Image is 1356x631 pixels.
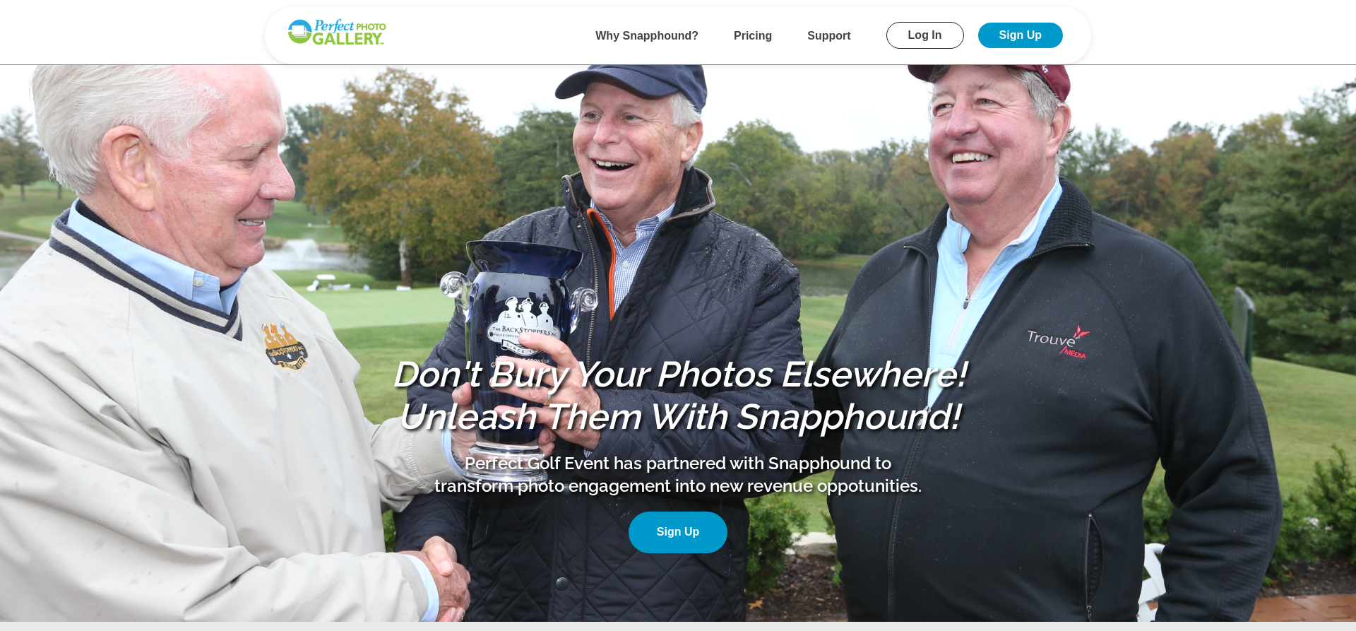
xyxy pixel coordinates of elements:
a: Support [807,30,850,42]
img: Snapphound Logo [286,18,388,47]
a: Sign Up [978,23,1063,48]
p: Perfect Golf Event has partnered with Snapphound to transform photo engagement into new revenue o... [431,452,925,497]
a: Why Snapphound? [595,30,698,42]
a: Log In [886,22,964,49]
h1: Don't Bury Your Photos Elsewhere! Unleash Them With Snapphound! [381,353,975,438]
a: Pricing [734,30,772,42]
a: Sign Up [629,512,727,553]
